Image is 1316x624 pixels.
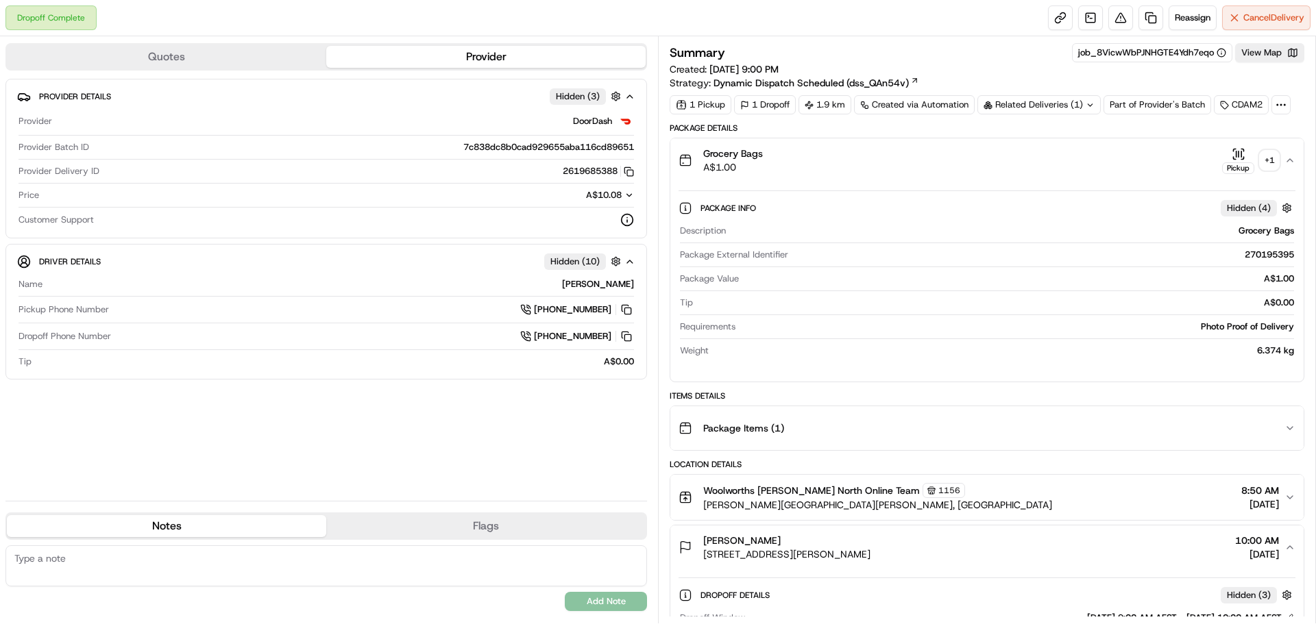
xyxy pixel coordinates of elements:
[670,459,1304,470] div: Location Details
[19,330,111,342] span: Dropoff Phone Number
[670,95,731,114] div: 1 Pickup
[1235,43,1304,62] button: View Map
[1078,47,1226,59] button: job_8VicwWbPJNHGTE4Ydh7eqo
[556,90,600,103] span: Hidden ( 3 )
[1243,12,1304,24] span: Cancel Delivery
[550,88,624,105] button: Hidden (3)
[854,95,975,114] a: Created via Automation
[17,85,635,108] button: Provider DetailsHidden (3)
[714,76,909,90] span: Dynamic Dispatch Scheduled (dss_QAn54v)
[544,253,624,270] button: Hidden (10)
[39,256,101,267] span: Driver Details
[741,321,1294,333] div: Photo Proof of Delivery
[19,115,52,127] span: Provider
[794,249,1294,261] div: 270195395
[714,76,919,90] a: Dynamic Dispatch Scheduled (dss_QAn54v)
[1221,586,1295,603] button: Hidden (3)
[534,303,611,316] span: [PHONE_NUMBER]
[520,329,634,344] a: [PHONE_NUMBER]
[534,330,611,342] span: [PHONE_NUMBER]
[618,113,634,129] img: doordash_logo_v2.png
[7,46,326,68] button: Quotes
[19,278,42,290] span: Name
[703,484,920,497] span: Woolworths [PERSON_NAME] North Online Team
[19,165,99,177] span: Provider Delivery ID
[744,273,1294,285] div: A$1.00
[709,63,779,75] span: [DATE] 9:00 PM
[19,141,89,153] span: Provider Batch ID
[670,390,1304,401] div: Items Details
[520,302,634,317] a: [PHONE_NUMBER]
[680,321,735,333] span: Requirements
[670,182,1304,382] div: Grocery BagsA$1.00Pickup+1
[698,297,1294,309] div: A$0.00
[670,47,725,59] h3: Summary
[1235,547,1279,561] span: [DATE]
[1214,95,1269,114] div: CDAM2
[714,345,1294,357] div: 6.374 kg
[680,273,739,285] span: Package Value
[1169,5,1217,30] button: Reassign
[17,250,635,273] button: Driver DetailsHidden (10)
[326,46,646,68] button: Provider
[1260,151,1279,170] div: + 1
[700,203,759,214] span: Package Info
[670,62,779,76] span: Created:
[703,498,1052,512] span: [PERSON_NAME][GEOGRAPHIC_DATA][PERSON_NAME], [GEOGRAPHIC_DATA]
[703,160,763,174] span: A$1.00
[703,547,870,561] span: [STREET_ADDRESS][PERSON_NAME]
[670,475,1304,520] button: Woolworths [PERSON_NAME] North Online Team1156[PERSON_NAME][GEOGRAPHIC_DATA][PERSON_NAME], [GEOGR...
[463,141,634,153] span: 7c838dc8b0cad929655aba116cd89651
[586,189,622,201] span: A$10.08
[799,95,851,114] div: 1.9 km
[1087,612,1294,624] div: [DATE] 9:00 AM AEST - [DATE] 10:00 AM AEST
[977,95,1101,114] div: Related Deliveries (1)
[48,278,634,290] div: [PERSON_NAME]
[1241,484,1279,497] span: 8:50 AM
[680,249,788,261] span: Package External Identifier
[19,189,39,201] span: Price
[513,189,634,201] button: A$10.08
[1235,534,1279,547] span: 10:00 AM
[670,123,1304,134] div: Package Details
[1241,497,1279,511] span: [DATE]
[1222,147,1254,174] button: Pickup
[703,147,763,160] span: Grocery Bags
[680,612,745,624] span: Dropoff Window
[19,214,94,226] span: Customer Support
[1227,202,1271,214] span: Hidden ( 4 )
[1222,162,1254,174] div: Pickup
[670,525,1304,569] button: [PERSON_NAME][STREET_ADDRESS][PERSON_NAME]10:00 AM[DATE]
[700,590,772,601] span: Dropoff Details
[703,421,784,435] span: Package Items ( 1 )
[550,255,600,268] span: Hidden ( 10 )
[1222,5,1311,30] button: CancelDelivery
[731,225,1294,237] div: Grocery Bags
[703,534,781,547] span: [PERSON_NAME]
[39,91,111,102] span: Provider Details
[680,225,726,237] span: Description
[680,345,709,357] span: Weight
[670,406,1304,450] button: Package Items (1)
[37,355,634,368] div: A$0.00
[680,297,693,309] span: Tip
[734,95,796,114] div: 1 Dropoff
[563,165,634,177] button: 2619685388
[326,515,646,537] button: Flags
[19,355,32,368] span: Tip
[1221,199,1295,216] button: Hidden (4)
[670,76,919,90] div: Strategy:
[7,515,326,537] button: Notes
[1227,589,1271,601] span: Hidden ( 3 )
[938,485,960,496] span: 1156
[1222,147,1279,174] button: Pickup+1
[573,115,612,127] span: DoorDash
[1175,12,1210,24] span: Reassign
[670,138,1304,182] button: Grocery BagsA$1.00Pickup+1
[19,303,109,316] span: Pickup Phone Number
